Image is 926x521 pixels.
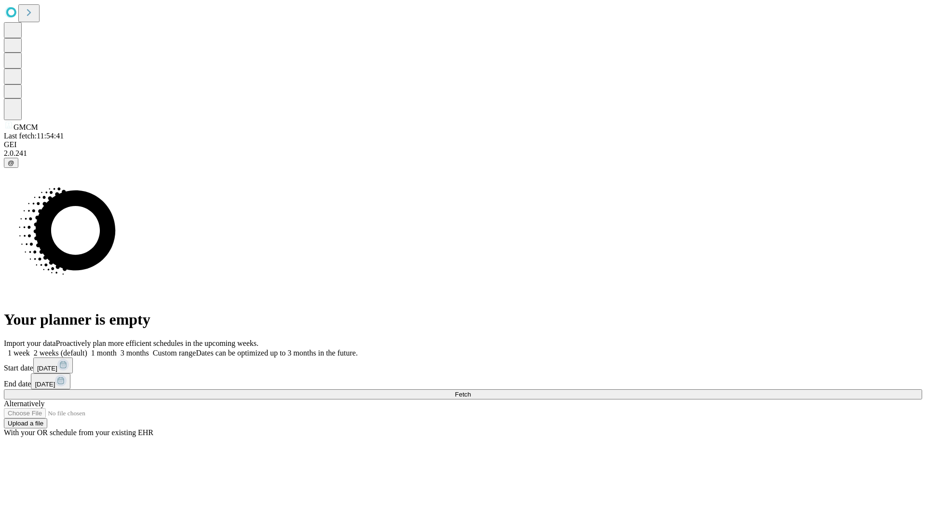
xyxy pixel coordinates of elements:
[121,349,149,357] span: 3 months
[37,365,57,372] span: [DATE]
[4,132,64,140] span: Last fetch: 11:54:41
[4,428,153,437] span: With your OR schedule from your existing EHR
[4,149,922,158] div: 2.0.241
[14,123,38,131] span: GMCM
[33,357,73,373] button: [DATE]
[196,349,357,357] span: Dates can be optimized up to 3 months in the future.
[4,357,922,373] div: Start date
[34,349,87,357] span: 2 weeks (default)
[4,389,922,399] button: Fetch
[4,373,922,389] div: End date
[455,391,471,398] span: Fetch
[8,159,14,166] span: @
[31,373,70,389] button: [DATE]
[56,339,259,347] span: Proactively plan more efficient schedules in the upcoming weeks.
[4,311,922,329] h1: Your planner is empty
[35,381,55,388] span: [DATE]
[4,399,44,408] span: Alternatively
[4,140,922,149] div: GEI
[4,339,56,347] span: Import your data
[8,349,30,357] span: 1 week
[153,349,196,357] span: Custom range
[91,349,117,357] span: 1 month
[4,158,18,168] button: @
[4,418,47,428] button: Upload a file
